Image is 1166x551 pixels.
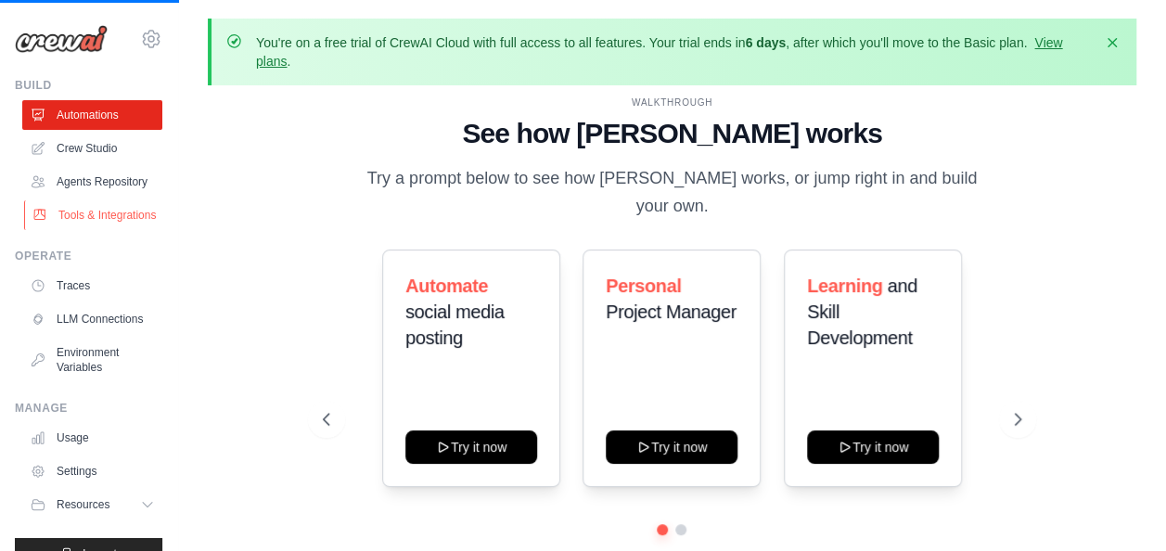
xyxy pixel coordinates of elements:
[22,271,162,301] a: Traces
[22,167,162,197] a: Agents Repository
[745,35,786,50] strong: 6 days
[22,100,162,130] a: Automations
[15,78,162,93] div: Build
[22,304,162,334] a: LLM Connections
[24,200,164,230] a: Tools & Integrations
[1073,462,1166,551] iframe: Chat Widget
[405,301,504,348] span: social media posting
[606,275,681,296] span: Personal
[15,25,108,53] img: Logo
[22,134,162,163] a: Crew Studio
[22,456,162,486] a: Settings
[405,275,488,296] span: Automate
[323,117,1021,150] h1: See how [PERSON_NAME] works
[15,249,162,263] div: Operate
[22,490,162,519] button: Resources
[807,430,939,464] button: Try it now
[807,275,882,296] span: Learning
[57,497,109,512] span: Resources
[606,301,737,322] span: Project Manager
[15,401,162,416] div: Manage
[256,33,1092,70] p: You're on a free trial of CrewAI Cloud with full access to all features. Your trial ends in , aft...
[405,430,537,464] button: Try it now
[807,275,917,348] span: and Skill Development
[323,96,1021,109] div: WALKTHROUGH
[360,165,983,220] p: Try a prompt below to see how [PERSON_NAME] works, or jump right in and build your own.
[22,423,162,453] a: Usage
[606,430,737,464] button: Try it now
[22,338,162,382] a: Environment Variables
